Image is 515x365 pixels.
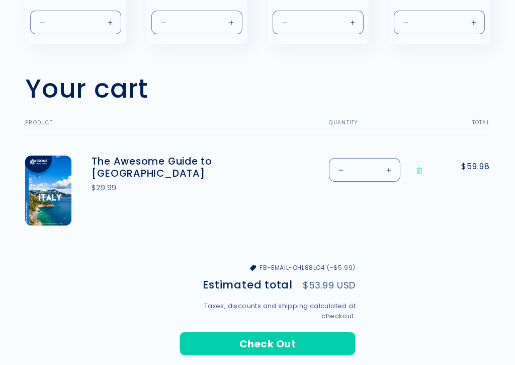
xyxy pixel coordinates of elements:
span: $59.98 [458,161,490,173]
input: Quantity for Default Title [60,11,93,34]
h1: Your cart [25,72,148,105]
button: Check Out [180,332,356,355]
small: Taxes, discounts and shipping calculated at checkout. [180,301,356,321]
h2: Estimated total [203,280,293,290]
li: FB-EMAIL-OHL88LO4 (-$5.99) [180,263,356,272]
ul: Discount [180,263,356,272]
a: The Awesome Guide to [GEOGRAPHIC_DATA] [92,156,242,180]
input: Quantity for Default Title [302,11,335,34]
th: Quantity [304,120,438,135]
th: Product [25,120,304,135]
input: Quantity for Default Title [181,11,214,34]
input: Quantity for Default Title [423,11,456,34]
p: $53.99 USD [303,281,356,290]
input: Quantity for The Awesome Guide to Italy [352,158,377,182]
a: Remove The Awesome Guide to Italy [410,158,428,184]
div: $29.99 [92,183,242,193]
th: Total [438,120,490,135]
